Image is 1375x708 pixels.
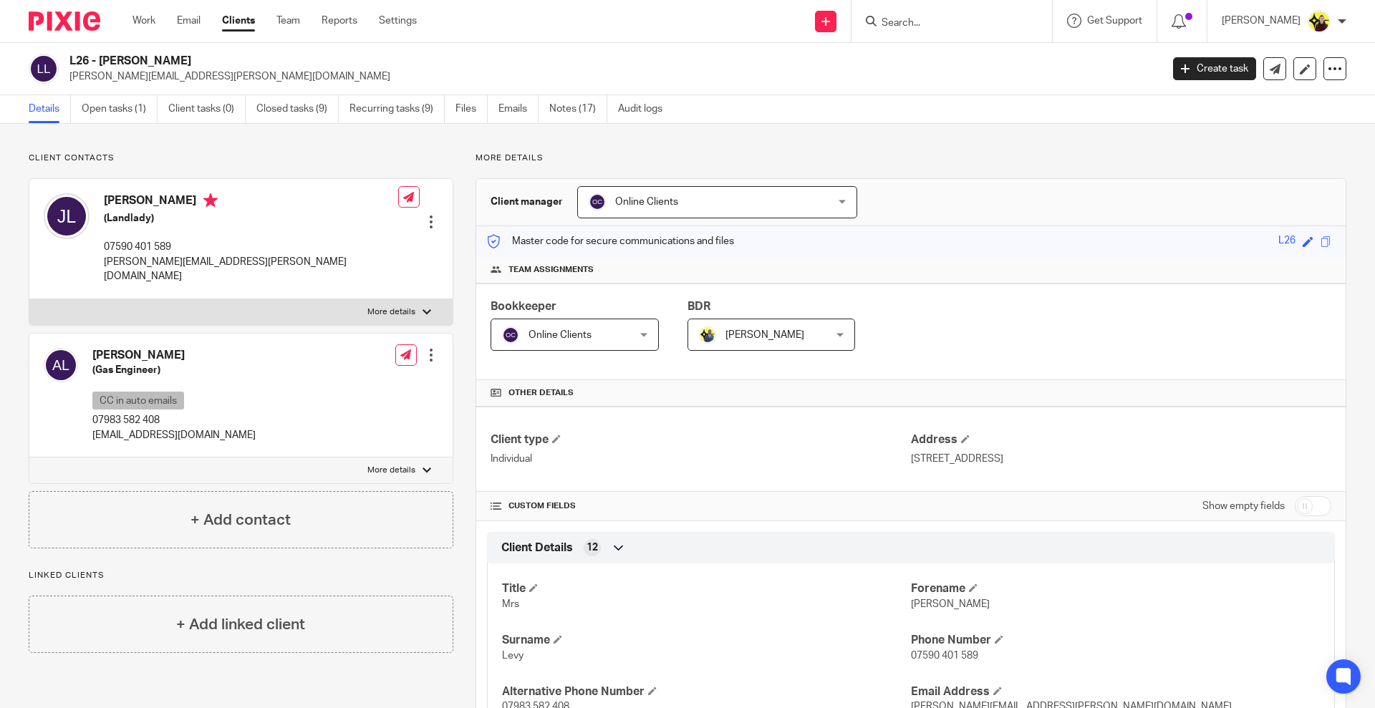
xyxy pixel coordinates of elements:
[491,301,556,312] span: Bookkeeper
[104,193,398,211] h4: [PERSON_NAME]
[476,152,1346,164] p: More details
[190,509,291,531] h4: + Add contact
[502,651,524,661] span: Levy
[502,684,911,699] h4: Alternative Phone Number
[104,240,398,254] p: 07590 401 589
[589,193,606,210] img: svg%3E
[587,540,598,555] span: 12
[529,330,592,340] span: Online Clients
[491,500,911,512] h4: CUSTOM FIELDS
[29,95,71,123] a: Details
[549,95,607,123] a: Notes (17)
[92,413,256,427] p: 07983 582 408
[455,95,488,123] a: Files
[29,152,453,164] p: Client contacts
[618,95,673,123] a: Audit logs
[911,581,1320,596] h4: Forename
[322,14,357,28] a: Reports
[911,684,1320,699] h4: Email Address
[911,452,1331,466] p: [STREET_ADDRESS]
[367,306,415,318] p: More details
[104,211,398,226] h5: (Landlady)
[29,54,59,84] img: svg%3E
[29,11,100,31] img: Pixie
[176,614,305,636] h4: + Add linked client
[1278,233,1296,250] div: L26
[699,326,716,344] img: Dennis-Starbridge.jpg
[880,17,1009,30] input: Search
[911,651,978,661] span: 07590 401 589
[168,95,246,123] a: Client tasks (0)
[44,348,78,382] img: svg%3E
[203,193,218,208] i: Primary
[502,581,911,596] h4: Title
[92,428,256,442] p: [EMAIL_ADDRESS][DOMAIN_NAME]
[69,69,1152,84] p: [PERSON_NAME][EMAIL_ADDRESS][PERSON_NAME][DOMAIN_NAME]
[615,197,678,207] span: Online Clients
[104,255,398,284] p: [PERSON_NAME][EMAIL_ADDRESS][PERSON_NAME][DOMAIN_NAME]
[491,195,563,209] h3: Client manager
[82,95,158,123] a: Open tasks (1)
[92,348,256,363] h4: [PERSON_NAME]
[367,465,415,476] p: More details
[502,633,911,648] h4: Surname
[379,14,417,28] a: Settings
[1173,57,1256,80] a: Create task
[687,301,710,312] span: BDR
[911,599,990,609] span: [PERSON_NAME]
[92,392,184,409] p: CC in auto emails
[501,540,573,556] span: Client Details
[222,14,255,28] a: Clients
[29,570,453,581] p: Linked clients
[1202,499,1285,513] label: Show empty fields
[44,193,90,239] img: svg%3E
[725,330,804,340] span: [PERSON_NAME]
[1308,10,1331,33] img: Megan-Starbridge.jpg
[487,234,734,248] p: Master code for secure communications and files
[911,633,1320,648] h4: Phone Number
[1222,14,1301,28] p: [PERSON_NAME]
[502,326,519,344] img: svg%3E
[92,363,256,377] h5: (Gas Engineer)
[177,14,201,28] a: Email
[132,14,155,28] a: Work
[491,432,911,447] h4: Client type
[256,95,339,123] a: Closed tasks (9)
[276,14,300,28] a: Team
[508,387,574,399] span: Other details
[911,432,1331,447] h4: Address
[508,264,594,276] span: Team assignments
[491,452,911,466] p: Individual
[1087,16,1142,26] span: Get Support
[69,54,935,69] h2: L26 - [PERSON_NAME]
[498,95,539,123] a: Emails
[349,95,445,123] a: Recurring tasks (9)
[502,599,519,609] span: Mrs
